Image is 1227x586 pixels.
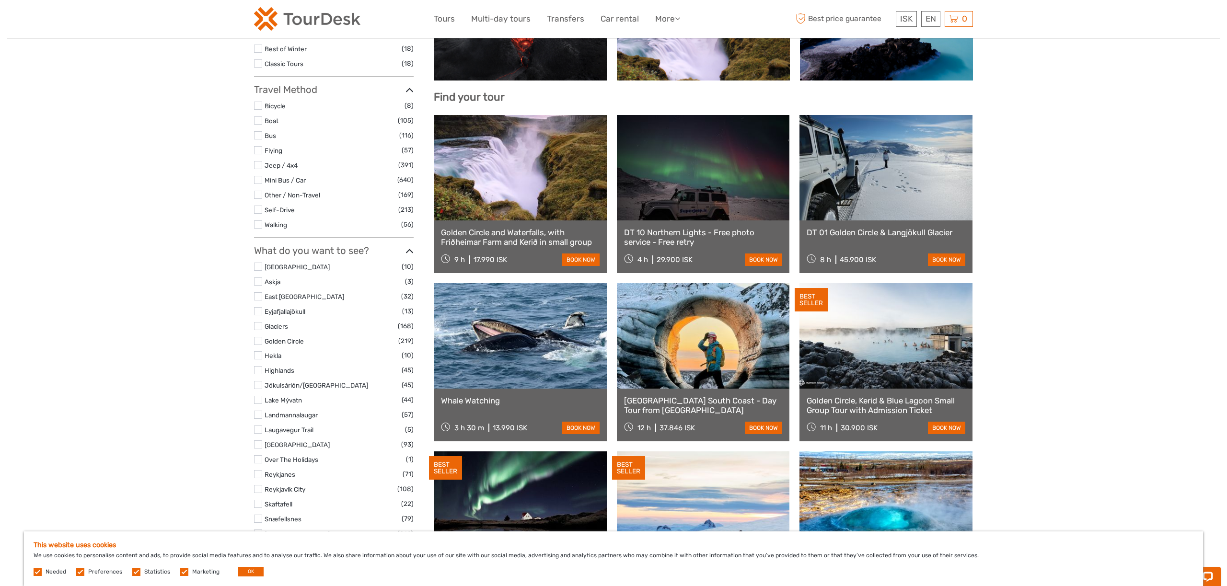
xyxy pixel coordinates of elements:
a: Mini Bus / Car [265,176,306,184]
label: Marketing [192,568,220,576]
span: (45) [402,365,414,376]
span: (45) [402,379,414,391]
a: book now [562,422,600,434]
span: (56) [401,219,414,230]
a: book now [562,253,600,266]
img: 120-15d4194f-c635-41b9-a512-a3cb382bfb57_logo_small.png [254,7,360,31]
a: Bicycle [265,102,286,110]
span: (18) [402,43,414,54]
a: Golden Circle [624,6,783,73]
span: (71) [403,469,414,480]
span: (1) [406,454,414,465]
a: Eyjafjallajökull [265,308,305,315]
a: book now [928,253,965,266]
span: (13) [402,306,414,317]
span: (269) [397,528,414,539]
a: Landmannalaugar [265,411,318,419]
a: Transfers [547,12,584,26]
a: [GEOGRAPHIC_DATA] [265,263,330,271]
span: (640) [397,174,414,185]
span: (105) [398,115,414,126]
a: [GEOGRAPHIC_DATA] South Coast - Day Tour from [GEOGRAPHIC_DATA] [624,396,783,415]
a: Reykjavík City [265,485,305,493]
span: (391) [398,160,414,171]
div: 29.900 ISK [657,255,693,264]
span: (10) [402,350,414,361]
a: Askja [265,278,280,286]
span: (57) [402,145,414,156]
label: Statistics [144,568,170,576]
a: Tours [434,12,455,26]
a: Jökulsárlón/[GEOGRAPHIC_DATA] [265,381,368,389]
span: (169) [398,189,414,200]
a: Hekla [265,352,281,359]
a: Golden Circle [265,337,304,345]
a: DT 10 Northern Lights - Free photo service - Free retry [624,228,783,247]
a: Other / Non-Travel [265,191,320,199]
span: (18) [402,58,414,69]
a: Golden Circle and Waterfalls, with Friðheimar Farm and Kerið in small group [441,228,600,247]
a: Lake Mývatn [265,396,302,404]
a: Lagoons, Nature Baths and Spas [807,6,966,73]
a: DT 01 Golden Circle & Langjökull Glacier [807,228,965,237]
a: Glaciers [265,322,288,330]
span: (108) [397,483,414,494]
span: 12 h [637,424,651,432]
span: (8) [405,100,414,111]
a: Laugavegur Trail [265,426,313,434]
span: (44) [402,394,414,405]
div: BEST SELLER [612,456,645,480]
span: (10) [402,261,414,272]
a: Jeep / 4x4 [265,161,298,169]
div: 37.846 ISK [660,424,695,432]
div: 45.900 ISK [840,255,876,264]
a: East [GEOGRAPHIC_DATA] [265,293,344,300]
a: Best of Winter [265,45,307,53]
button: OK [238,567,264,576]
a: Golden Circle, Kerid & Blue Lagoon Small Group Tour with Admission Ticket [807,396,965,415]
a: Self-Drive [265,206,295,214]
a: Highlands [265,367,294,374]
a: Flying [265,147,282,154]
a: Walking [265,221,287,229]
label: Needed [46,568,66,576]
a: Car rental [601,12,639,26]
span: (22) [401,498,414,509]
a: More [655,12,680,26]
div: EN [921,11,940,27]
span: (79) [402,513,414,524]
a: book now [745,253,782,266]
a: Skaftafell [265,500,292,508]
a: Over The Holidays [265,456,318,463]
p: Chat now [13,17,108,24]
span: (168) [398,321,414,332]
a: [GEOGRAPHIC_DATA] [265,530,330,538]
a: Boat [265,117,278,125]
a: Snæfellsnes [265,515,301,523]
div: BEST SELLER [795,288,828,312]
div: 13.990 ISK [493,424,527,432]
span: (213) [398,204,414,215]
h3: What do you want to see? [254,245,414,256]
a: Classic Tours [265,60,303,68]
a: Reykjanes [265,471,295,478]
div: 17.990 ISK [474,255,507,264]
span: (57) [402,409,414,420]
span: 11 h [820,424,832,432]
div: We use cookies to personalise content and ads, to provide social media features and to analyse ou... [24,531,1203,586]
a: Whale Watching [441,396,600,405]
a: Bus [265,132,276,139]
h5: This website uses cookies [34,541,1193,549]
h3: Travel Method [254,84,414,95]
span: (219) [398,335,414,346]
a: book now [928,422,965,434]
span: (32) [401,291,414,302]
b: Find your tour [434,91,505,103]
a: [GEOGRAPHIC_DATA] [265,441,330,448]
a: Multi-day tours [471,12,531,26]
span: (93) [401,439,414,450]
span: 0 [961,14,969,23]
span: 4 h [637,255,648,264]
span: 8 h [820,255,831,264]
span: Best price guarantee [793,11,893,27]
